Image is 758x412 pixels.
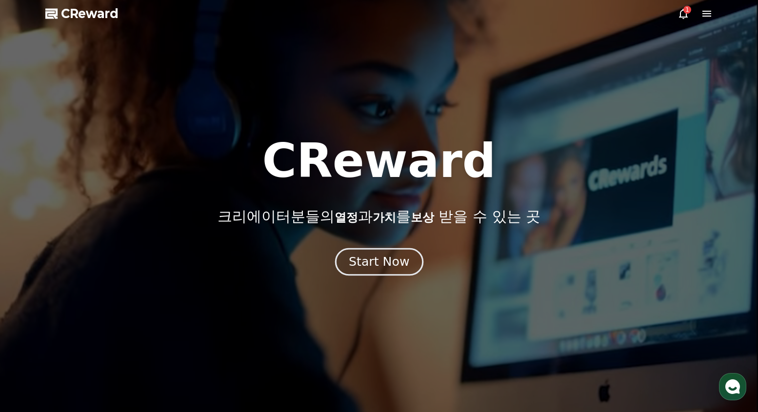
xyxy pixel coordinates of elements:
a: CReward [45,6,119,21]
h1: CReward [262,137,496,184]
p: 크리에이터분들의 과 를 받을 수 있는 곳 [218,208,540,225]
a: 설정 [126,309,187,334]
a: Start Now [337,258,421,268]
span: 가치 [373,211,396,224]
span: 보상 [411,211,434,224]
button: Start Now [335,248,423,275]
span: 홈 [31,324,37,332]
span: 대화 [89,324,101,332]
span: CReward [61,6,119,21]
span: 열정 [335,211,358,224]
a: 대화 [64,309,126,334]
a: 홈 [3,309,64,334]
div: Start Now [349,254,409,270]
a: 1 [678,8,689,20]
div: 1 [683,6,691,14]
span: 설정 [151,324,162,332]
